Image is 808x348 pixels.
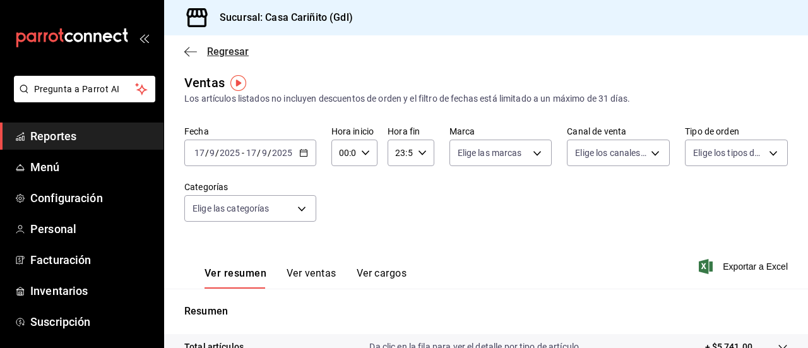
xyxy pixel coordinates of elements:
[184,92,788,105] div: Los artículos listados no incluyen descuentos de orden y el filtro de fechas está limitado a un m...
[9,92,155,105] a: Pregunta a Parrot AI
[205,267,407,289] div: navigation tabs
[184,45,249,57] button: Regresar
[34,83,136,96] span: Pregunta a Parrot AI
[219,148,241,158] input: ----
[205,267,266,289] button: Ver resumen
[30,220,153,237] span: Personal
[184,127,316,136] label: Fecha
[685,127,788,136] label: Tipo de orden
[449,127,552,136] label: Marca
[567,127,670,136] label: Canal de venta
[30,282,153,299] span: Inventarios
[271,148,293,158] input: ----
[210,10,353,25] h3: Sucursal: Casa Cariñito (Gdl)
[575,147,646,159] span: Elige los canales de venta
[693,147,764,159] span: Elige los tipos de orden
[30,313,153,330] span: Suscripción
[261,148,268,158] input: --
[207,45,249,57] span: Regresar
[194,148,205,158] input: --
[331,127,377,136] label: Hora inicio
[209,148,215,158] input: --
[30,189,153,207] span: Configuración
[287,267,336,289] button: Ver ventas
[184,304,788,319] p: Resumen
[30,251,153,268] span: Facturación
[268,148,271,158] span: /
[205,148,209,158] span: /
[242,148,244,158] span: -
[184,73,225,92] div: Ventas
[193,202,270,215] span: Elige las categorías
[458,147,522,159] span: Elige las marcas
[30,159,153,176] span: Menú
[30,128,153,145] span: Reportes
[139,33,149,43] button: open_drawer_menu
[184,183,316,191] label: Categorías
[14,76,155,102] button: Pregunta a Parrot AI
[701,259,788,274] button: Exportar a Excel
[357,267,407,289] button: Ver cargos
[215,148,219,158] span: /
[246,148,257,158] input: --
[257,148,261,158] span: /
[388,127,434,136] label: Hora fin
[230,75,246,91] img: Tooltip marker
